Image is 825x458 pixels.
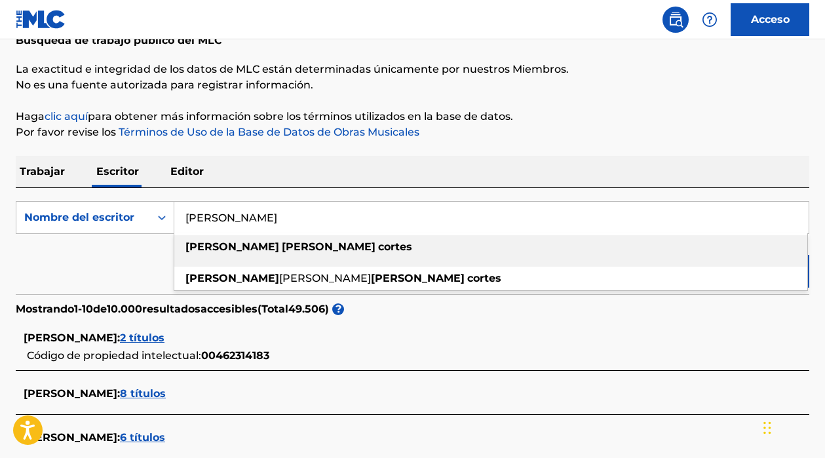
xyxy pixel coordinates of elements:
[117,431,120,444] font: :
[279,272,371,284] span: [PERSON_NAME]
[185,272,279,284] strong: [PERSON_NAME]
[371,272,465,284] strong: [PERSON_NAME]
[120,431,165,444] font: 6 títulos
[120,387,166,400] font: 8 títulos
[662,7,689,33] a: Búsqueda pública
[16,10,66,29] img: Logotipo del MLC
[258,303,261,315] font: (
[107,303,142,315] font: 10.000
[731,3,809,36] a: Acceso
[116,126,419,138] a: Términos de Uso de la Base de Datos de Obras Musicales
[24,431,117,444] font: [PERSON_NAME]
[702,12,718,28] img: ayuda
[16,201,809,294] form: Formulario de búsqueda
[668,12,683,28] img: buscar
[325,303,329,315] font: )
[16,63,569,75] font: La exactitud e integridad de los datos de MLC están determinadas únicamente por nuestros Miembros.
[142,303,201,315] font: resultados
[20,165,65,178] font: Trabajar
[27,349,201,362] font: Código de propiedad intelectual:
[201,303,258,315] font: accesibles
[336,303,341,315] font: ?
[96,165,139,178] font: Escritor
[88,110,513,123] font: para obtener más información sobre los términos utilizados en la base de datos.
[24,387,117,400] font: [PERSON_NAME]
[751,13,790,26] font: Acceso
[170,165,204,178] font: Editor
[763,408,771,448] div: Arrastrar
[93,303,107,315] font: de
[117,332,120,344] font: :
[282,240,375,253] strong: [PERSON_NAME]
[288,303,325,315] font: 49.506
[16,110,45,123] font: Haga
[697,7,723,33] div: Ayuda
[74,303,93,315] font: 1-10
[45,110,88,123] a: clic aquí
[24,332,117,344] font: [PERSON_NAME]
[201,349,269,362] font: 00462314183
[16,303,74,315] font: Mostrando
[16,79,313,91] font: No es una fuente autorizada para registrar información.
[16,126,116,138] font: Por favor revise los
[261,303,288,315] font: Total
[759,395,825,458] iframe: Widget de chat
[378,240,412,253] strong: cortes
[16,34,222,47] font: Búsqueda de trabajo público del MLC
[185,240,279,253] strong: [PERSON_NAME]
[120,332,164,344] font: 2 títulos
[467,272,501,284] strong: cortes
[119,126,419,138] font: Términos de Uso de la Base de Datos de Obras Musicales
[117,387,120,400] font: :
[24,211,134,223] font: Nombre del escritor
